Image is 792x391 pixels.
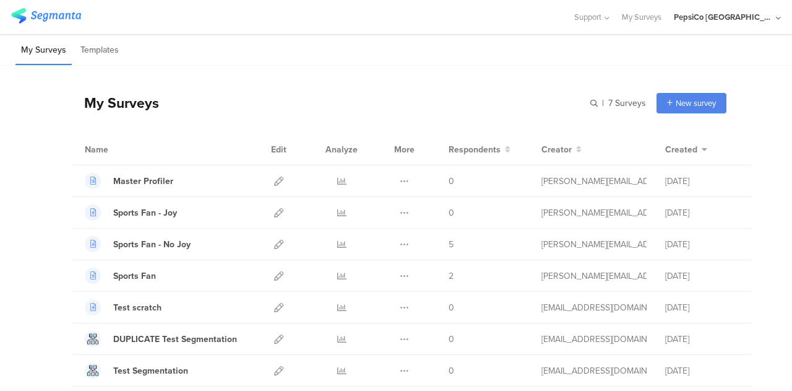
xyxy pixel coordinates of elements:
div: [DATE] [665,364,739,377]
img: segmanta logo [11,8,81,24]
span: 2 [449,270,454,283]
div: More [391,134,418,165]
div: Edit [265,134,292,165]
div: [DATE] [665,175,739,188]
span: Created [665,143,697,156]
span: 7 Surveys [608,97,646,110]
div: ana.munoz@pepsico.com [541,175,647,188]
span: 5 [449,238,454,251]
div: shai@segmanta.com [541,364,647,377]
button: Respondents [449,143,510,156]
span: 0 [449,206,454,219]
div: Master Profiler [113,175,173,188]
div: ana.munoz@pepsico.com [541,206,647,219]
a: Sports Fan - Joy [85,204,177,221]
div: DUPLICATE Test Segmentation [113,333,237,346]
div: [DATE] [665,238,739,251]
div: Test scratch [113,301,161,314]
div: shai@segmanta.com [541,301,647,314]
div: Analyze [323,134,360,165]
span: Creator [541,143,572,156]
div: Name [85,143,159,156]
span: 0 [449,175,454,188]
div: Sports Fan - No Joy [113,238,191,251]
span: Support [574,11,601,23]
div: [DATE] [665,206,739,219]
a: Master Profiler [85,173,173,189]
div: [DATE] [665,301,739,314]
div: [DATE] [665,270,739,283]
a: DUPLICATE Test Segmentation [85,331,237,347]
span: 0 [449,301,454,314]
a: Test Segmentation [85,362,188,379]
div: shai@segmanta.com [541,333,647,346]
div: PepsiCo [GEOGRAPHIC_DATA] [674,11,773,23]
a: Sports Fan - No Joy [85,236,191,252]
button: Created [665,143,707,156]
a: Test scratch [85,299,161,315]
button: Creator [541,143,582,156]
div: My Surveys [72,92,159,113]
div: ana.munoz@pepsico.com [541,270,647,283]
div: Sports Fan - Joy [113,206,177,219]
span: | [600,97,606,110]
span: 0 [449,333,454,346]
div: Sports Fan [113,270,156,283]
span: Respondents [449,143,501,156]
li: Templates [75,36,124,65]
span: New survey [676,97,716,109]
div: [DATE] [665,333,739,346]
a: Sports Fan [85,268,156,284]
div: ana.munoz@pepsico.com [541,238,647,251]
div: Test Segmentation [113,364,188,377]
span: 0 [449,364,454,377]
li: My Surveys [15,36,72,65]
